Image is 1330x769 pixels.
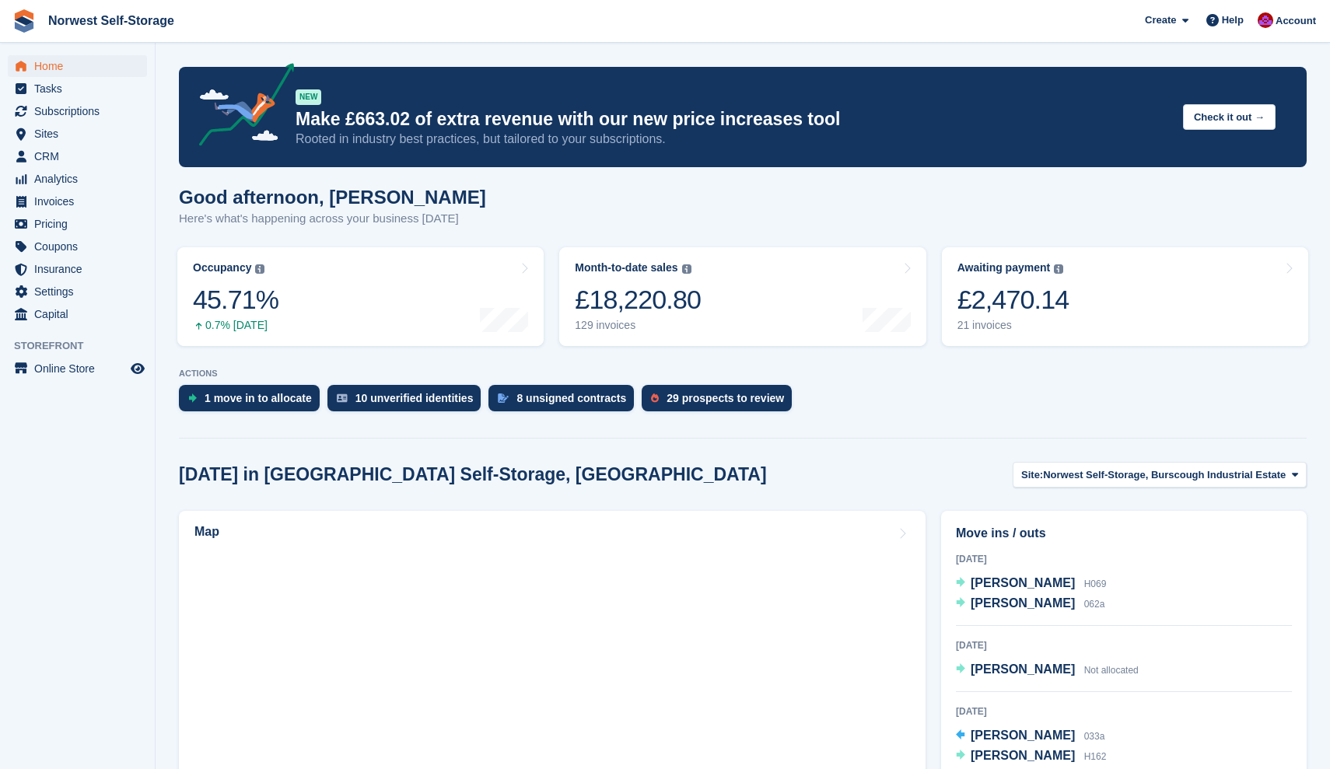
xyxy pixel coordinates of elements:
span: Subscriptions [34,100,128,122]
img: verify_identity-adf6edd0f0f0b5bbfe63781bf79b02c33cf7c696d77639b501bdc392416b5a36.svg [337,393,348,403]
button: Site: Norwest Self-Storage, Burscough Industrial Estate [1013,462,1307,488]
a: Occupancy 45.71% 0.7% [DATE] [177,247,544,346]
button: Check it out → [1183,104,1276,130]
span: [PERSON_NAME] [971,576,1075,589]
div: 45.71% [193,284,278,316]
a: menu [8,303,147,325]
div: £18,220.80 [575,284,701,316]
span: 062a [1084,599,1105,610]
a: menu [8,281,147,302]
span: Not allocated [1084,665,1139,676]
a: menu [8,55,147,77]
a: menu [8,100,147,122]
div: 129 invoices [575,319,701,332]
span: Analytics [34,168,128,190]
a: Norwest Self-Storage [42,8,180,33]
img: icon-info-grey-7440780725fd019a000dd9b08b2336e03edf1995a4989e88bcd33f0948082b44.svg [255,264,264,274]
div: £2,470.14 [957,284,1069,316]
span: [PERSON_NAME] [971,749,1075,762]
a: menu [8,258,147,280]
a: [PERSON_NAME] 033a [956,726,1104,746]
a: menu [8,168,147,190]
div: 0.7% [DATE] [193,319,278,332]
p: ACTIONS [179,369,1307,379]
div: Awaiting payment [957,261,1051,274]
div: Month-to-date sales [575,261,677,274]
span: [PERSON_NAME] [971,596,1075,610]
a: menu [8,145,147,167]
div: [DATE] [956,552,1292,566]
a: 1 move in to allocate [179,385,327,419]
img: move_ins_to_allocate_icon-fdf77a2bb77ea45bf5b3d319d69a93e2d87916cf1d5bf7949dd705db3b84f3ca.svg [188,393,197,403]
a: [PERSON_NAME] Not allocated [956,660,1139,680]
a: menu [8,78,147,100]
a: [PERSON_NAME] H162 [956,746,1106,767]
img: Daniel Grensinger [1258,12,1273,28]
span: Capital [34,303,128,325]
span: CRM [34,145,128,167]
span: Home [34,55,128,77]
span: Pricing [34,213,128,235]
div: Occupancy [193,261,251,274]
div: [DATE] [956,704,1292,718]
div: 1 move in to allocate [205,392,312,404]
div: NEW [296,89,321,105]
span: H069 [1084,578,1107,589]
img: icon-info-grey-7440780725fd019a000dd9b08b2336e03edf1995a4989e88bcd33f0948082b44.svg [1054,264,1063,274]
span: Settings [34,281,128,302]
span: Storefront [14,338,155,354]
a: Awaiting payment £2,470.14 21 invoices [942,247,1308,346]
a: 8 unsigned contracts [488,385,642,419]
a: menu [8,213,147,235]
span: Account [1276,13,1316,29]
a: menu [8,123,147,145]
a: menu [8,236,147,257]
img: prospect-51fa495bee0391a8d652442698ab0144808aea92771e9ea1ae160a38d050c398.svg [651,393,659,403]
span: H162 [1084,751,1107,762]
img: price-adjustments-announcement-icon-8257ccfd72463d97f412b2fc003d46551f7dbcb40ab6d574587a9cd5c0d94... [186,63,295,152]
div: 10 unverified identities [355,392,474,404]
a: menu [8,191,147,212]
a: 10 unverified identities [327,385,489,419]
div: [DATE] [956,638,1292,652]
h2: Move ins / outs [956,524,1292,543]
a: [PERSON_NAME] H069 [956,574,1106,594]
span: Norwest Self-Storage, Burscough Industrial Estate [1043,467,1286,483]
img: contract_signature_icon-13c848040528278c33f63329250d36e43548de30e8caae1d1a13099fd9432cc5.svg [498,393,509,403]
img: icon-info-grey-7440780725fd019a000dd9b08b2336e03edf1995a4989e88bcd33f0948082b44.svg [682,264,691,274]
a: Month-to-date sales £18,220.80 129 invoices [559,247,926,346]
span: [PERSON_NAME] [971,729,1075,742]
div: 29 prospects to review [667,392,784,404]
a: [PERSON_NAME] 062a [956,594,1104,614]
span: Tasks [34,78,128,100]
img: stora-icon-8386f47178a22dfd0bd8f6a31ec36ba5ce8667c1dd55bd0f319d3a0aa187defe.svg [12,9,36,33]
h2: Map [194,525,219,539]
span: Site: [1021,467,1043,483]
a: Preview store [128,359,147,378]
div: 21 invoices [957,319,1069,332]
span: Coupons [34,236,128,257]
span: Online Store [34,358,128,379]
h2: [DATE] in [GEOGRAPHIC_DATA] Self-Storage, [GEOGRAPHIC_DATA] [179,464,767,485]
p: Here's what's happening across your business [DATE] [179,210,486,228]
span: Invoices [34,191,128,212]
a: 29 prospects to review [642,385,800,419]
h1: Good afternoon, [PERSON_NAME] [179,187,486,208]
span: Help [1222,12,1244,28]
span: Insurance [34,258,128,280]
p: Rooted in industry best practices, but tailored to your subscriptions. [296,131,1171,148]
span: Create [1145,12,1176,28]
span: [PERSON_NAME] [971,662,1075,676]
p: Make £663.02 of extra revenue with our new price increases tool [296,108,1171,131]
span: 033a [1084,731,1105,742]
span: Sites [34,123,128,145]
a: menu [8,358,147,379]
div: 8 unsigned contracts [516,392,626,404]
